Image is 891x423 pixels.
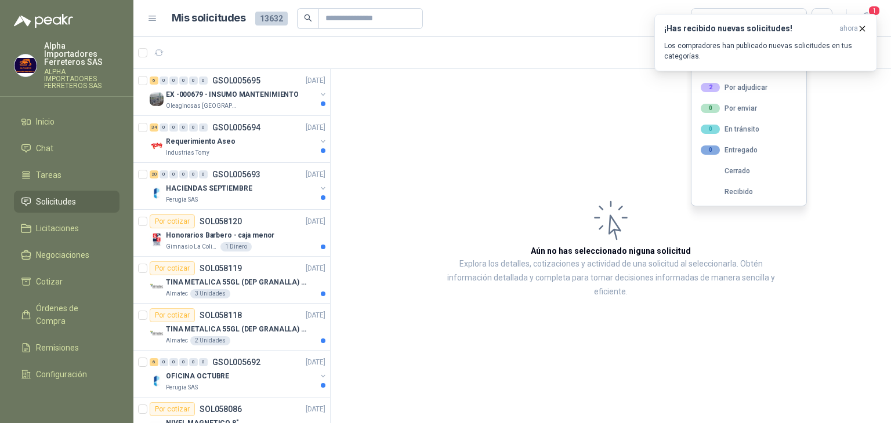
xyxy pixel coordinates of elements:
p: SOL058118 [200,311,242,319]
p: EX -000679 - INSUMO MANTENIMIENTO [166,89,299,100]
a: Por cotizarSOL058120[DATE] Company LogoHonorarios Barbero - caja menorGimnasio La Colina1 Dinero [133,210,330,257]
span: Cotizar [36,275,63,288]
p: Alpha Importadores Ferreteros SAS [44,42,119,66]
div: 3 Unidades [190,289,230,298]
p: HACIENDAS SEPTIEMBRE [166,183,252,194]
button: 2Por adjudicar [696,78,802,97]
div: Por cotizar [150,261,195,275]
div: 0 [701,125,720,134]
p: GSOL005694 [212,123,260,132]
p: SOL058086 [200,405,242,413]
p: ALPHA IMPORTADORES FERRETEROS SAS [44,68,119,89]
p: [DATE] [306,310,325,321]
div: 1 Dinero [220,242,252,251]
p: [DATE] [306,75,325,86]
div: 34 [150,123,158,132]
img: Company Logo [15,54,37,76]
div: 0 [189,76,198,85]
div: 0 [169,358,178,366]
a: Chat [14,137,119,159]
div: 0 [199,123,208,132]
span: Configuración [36,368,87,381]
p: Oleaginosas [GEOGRAPHIC_DATA][PERSON_NAME] [166,101,239,111]
p: TINA METALICA 55GL (DEP GRANALLA) CON TAPA [166,324,310,335]
div: 0 [169,170,178,178]
p: Perugia SAS [166,383,198,392]
img: Logo peakr [14,14,73,28]
div: 6 [150,76,158,85]
div: Por cotizar [150,214,195,228]
p: GSOL005692 [212,358,260,366]
span: Tareas [36,169,61,181]
p: Explora los detalles, cotizaciones y actividad de una solicitud al seleccionarla. Obtén informaci... [447,257,775,299]
div: 0 [160,358,168,366]
button: Cerrado [696,162,802,180]
div: Por cotizar [150,308,195,322]
span: 13632 [255,12,288,25]
p: Almatec [166,289,188,298]
p: Los compradores han publicado nuevas solicitudes en tus categorías. [664,41,867,61]
div: 0 [199,358,208,366]
div: 0 [179,170,188,178]
button: 1 [856,8,877,29]
p: Almatec [166,336,188,345]
p: [DATE] [306,263,325,274]
div: Por cotizar [150,402,195,416]
div: 20 [150,170,158,178]
a: Tareas [14,164,119,186]
a: 6 0 0 0 0 0 GSOL005692[DATE] Company LogoOFICINA OCTUBREPerugia SAS [150,355,328,392]
span: Manuales y ayuda [36,395,102,407]
img: Company Logo [150,374,164,388]
div: 0 [199,76,208,85]
span: Negociaciones [36,249,89,261]
div: 0 [160,170,168,178]
div: 2 Unidades [190,336,230,345]
div: 0 [701,104,720,113]
div: Por adjudicar [701,83,767,92]
p: SOL058120 [200,217,242,225]
h3: ¡Has recibido nuevas solicitudes! [664,24,835,34]
img: Company Logo [150,233,164,247]
div: 6 [150,358,158,366]
span: Solicitudes [36,195,76,208]
span: 1 [868,5,881,16]
button: Recibido [696,183,802,201]
a: Manuales y ayuda [14,390,119,412]
p: [DATE] [306,357,325,368]
div: 2 [701,83,720,92]
a: Solicitudes [14,191,119,213]
div: 0 [179,76,188,85]
span: search [304,14,312,22]
div: 0 [179,358,188,366]
p: Gimnasio La Colina [166,242,218,251]
a: Por cotizarSOL058119[DATE] Company LogoTINA METALICA 55GL (DEP GRANALLA) CON TAPAAlmatec3 Unidades [133,257,330,304]
div: Entregado [701,145,758,155]
p: GSOL005693 [212,170,260,178]
div: 0 [169,76,178,85]
p: GSOL005695 [212,76,260,85]
div: 0 [199,170,208,178]
p: TINA METALICA 55GL (DEP GRANALLA) CON TAPA [166,277,310,288]
a: 20 0 0 0 0 0 GSOL005693[DATE] Company LogoHACIENDAS SEPTIEMBREPerugia SAS [150,167,328,205]
div: Todas [698,12,723,25]
a: Remisiones [14,337,119,359]
h1: Mis solicitudes [172,10,246,27]
span: Remisiones [36,341,79,354]
div: 0 [189,358,198,366]
img: Company Logo [150,139,164,153]
button: ¡Has recibido nuevas solicitudes!ahora Los compradores han publicado nuevas solicitudes en tus ca... [654,14,877,71]
p: SOL058119 [200,264,242,272]
p: [DATE] [306,122,325,133]
img: Company Logo [150,92,164,106]
p: OFICINA OCTUBRE [166,371,229,382]
img: Company Logo [150,280,164,294]
span: Órdenes de Compra [36,302,108,327]
span: ahora [839,24,858,34]
p: Honorarios Barbero - caja menor [166,230,274,241]
button: 0Por enviar [696,99,802,118]
span: Inicio [36,115,55,128]
a: Por cotizarSOL058118[DATE] Company LogoTINA METALICA 55GL (DEP GRANALLA) CON TAPAAlmatec2 Unidades [133,304,330,351]
img: Company Logo [150,186,164,200]
p: Requerimiento Aseo [166,136,236,147]
div: 0 [189,170,198,178]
